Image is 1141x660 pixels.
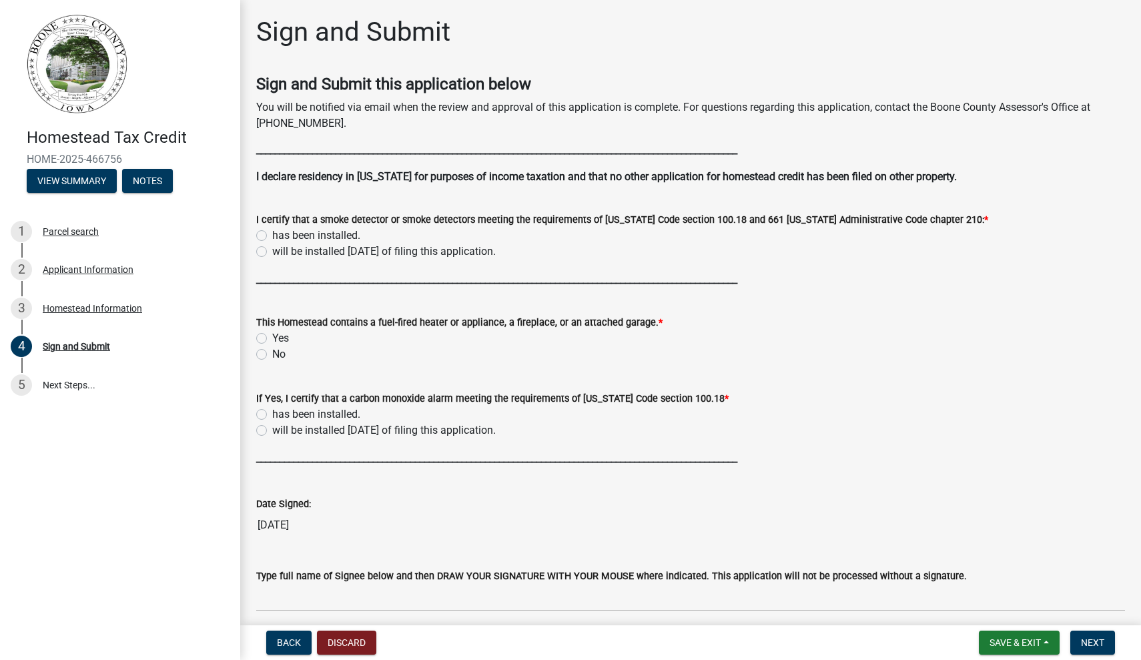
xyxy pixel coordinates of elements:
div: 2 [11,259,32,280]
button: Back [266,631,312,655]
div: 3 [11,298,32,319]
h1: Sign and Submit [256,16,450,48]
div: Parcel search [43,227,99,236]
button: Notes [122,169,173,193]
div: 5 [11,374,32,396]
img: Boone County, Iowa [27,14,128,114]
span: HOME-2025-466756 [27,153,214,166]
label: has been installed. [272,228,360,244]
label: This Homestead contains a fuel-fired heater or appliance, a fireplace, or an attached garage. [256,318,663,328]
button: Next [1070,631,1115,655]
label: will be installed [DATE] of filing this application. [272,422,496,438]
button: Discard [317,631,376,655]
button: View Summary [27,169,117,193]
h4: Homestead Tax Credit [27,128,230,147]
label: No [272,346,286,362]
label: Yes [272,330,289,346]
span: Next [1081,637,1104,648]
label: Date Signed: [256,500,311,509]
strong: _________________________________________________________________________________________________... [256,452,737,464]
label: If Yes, I certify that a carbon monoxide alarm meeting the requirements of [US_STATE] Code sectio... [256,394,729,404]
label: I certify that a smoke detector or smoke detectors meeting the requirements of [US_STATE] Code se... [256,216,988,225]
wm-modal-confirm: Summary [27,176,117,187]
label: will be installed [DATE] of filing this application. [272,244,496,260]
div: 1 [11,221,32,242]
button: Save & Exit [979,631,1060,655]
label: has been installed. [272,406,360,422]
div: Homestead Information [43,304,142,313]
strong: Sign and Submit this application below [256,75,531,93]
p: You will be notified via email when the review and approval of this application is complete. For ... [256,99,1125,131]
div: 4 [11,336,32,357]
div: Applicant Information [43,265,133,274]
strong: _________________________________________________________________________________________________... [256,273,737,286]
div: Sign and Submit [43,342,110,351]
wm-modal-confirm: Notes [122,176,173,187]
span: Back [277,637,301,648]
strong: _________________________________________________________________________________________________... [256,143,737,156]
span: Save & Exit [990,637,1041,648]
strong: I declare residency in [US_STATE] for purposes of income taxation and that no other application f... [256,170,957,183]
label: Type full name of Signee below and then DRAW YOUR SIGNATURE WITH YOUR MOUSE where indicated. This... [256,572,967,581]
